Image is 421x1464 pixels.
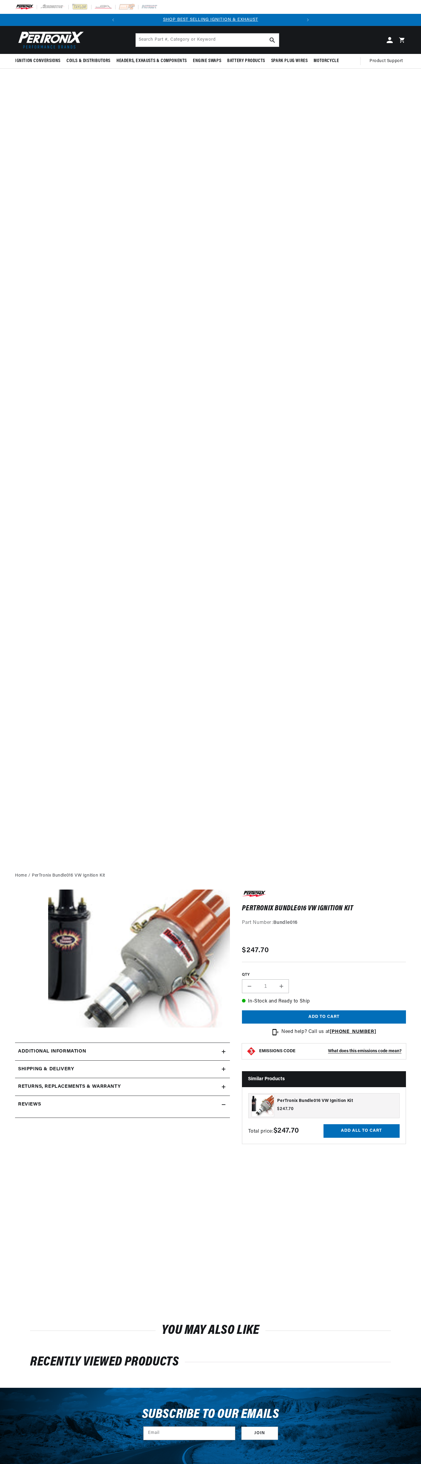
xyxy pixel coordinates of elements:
[119,17,302,23] div: 1 of 2
[63,54,113,68] summary: Coils & Distributors
[246,1046,256,1056] img: Emissions code
[18,1048,86,1056] h2: Additional information
[311,54,342,68] summary: Motorcycle
[116,58,187,64] span: Headers, Exhausts & Components
[370,54,406,68] summary: Product Support
[18,1101,41,1109] h2: Reviews
[144,1427,235,1440] input: Email
[30,1356,391,1368] h2: RECENTLY VIEWED PRODUCTS
[242,972,406,978] label: QTY
[277,1106,294,1112] span: $247.70
[163,17,258,22] a: SHOP BEST SELLING IGNITION & EXHAUST
[30,1325,391,1336] h2: You may also like
[227,58,265,64] span: Battery Products
[370,58,403,64] span: Product Support
[142,1409,279,1420] h3: Subscribe to our emails
[259,1049,296,1053] strong: EMISSIONS CODE
[281,1028,376,1036] p: Need help? Call us at
[119,17,302,23] div: Announcement
[302,14,314,26] button: Translation missing: en.sections.announcements.next_announcement
[190,54,224,68] summary: Engine Swaps
[136,33,279,47] input: Search Part #, Category or Keyword
[15,1061,230,1078] summary: Shipping & Delivery
[314,58,339,64] span: Motorcycle
[193,58,221,64] span: Engine Swaps
[107,14,119,26] button: Translation missing: en.sections.announcements.previous_announcement
[18,1083,121,1091] h2: Returns, Replacements & Warranty
[15,30,84,50] img: Pertronix
[271,58,308,64] span: Spark Plug Wires
[242,1010,406,1024] button: Add to cart
[241,1427,278,1440] button: Subscribe
[268,54,311,68] summary: Spark Plug Wires
[242,919,406,927] div: Part Number:
[224,54,268,68] summary: Battery Products
[323,1124,400,1138] button: Add all to cart
[15,1096,230,1113] summary: Reviews
[15,58,60,64] span: Ignition Conversions
[259,1049,401,1054] button: EMISSIONS CODEWhat does this emissions code mean?
[15,872,27,879] a: Home
[242,1071,406,1087] h2: Similar Products
[32,872,105,879] a: PerTronix Bundle016 VW Ignition Kit
[242,906,406,912] h1: PerTronix Bundle016 VW Ignition Kit
[242,945,269,956] span: $247.70
[273,920,298,925] strong: Bundle016
[328,1049,401,1053] strong: What does this emissions code mean?
[15,872,406,879] nav: breadcrumbs
[18,1065,74,1073] h2: Shipping & Delivery
[242,998,406,1006] p: In-Stock and Ready to Ship
[330,1029,376,1034] a: [PHONE_NUMBER]
[15,54,63,68] summary: Ignition Conversions
[15,890,230,1031] media-gallery: Gallery Viewer
[113,54,190,68] summary: Headers, Exhausts & Components
[248,1129,299,1134] span: Total price:
[15,1043,230,1060] summary: Additional information
[266,33,279,47] button: Search Part #, Category or Keyword
[15,1078,230,1096] summary: Returns, Replacements & Warranty
[274,1127,299,1134] strong: $247.70
[67,58,110,64] span: Coils & Distributors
